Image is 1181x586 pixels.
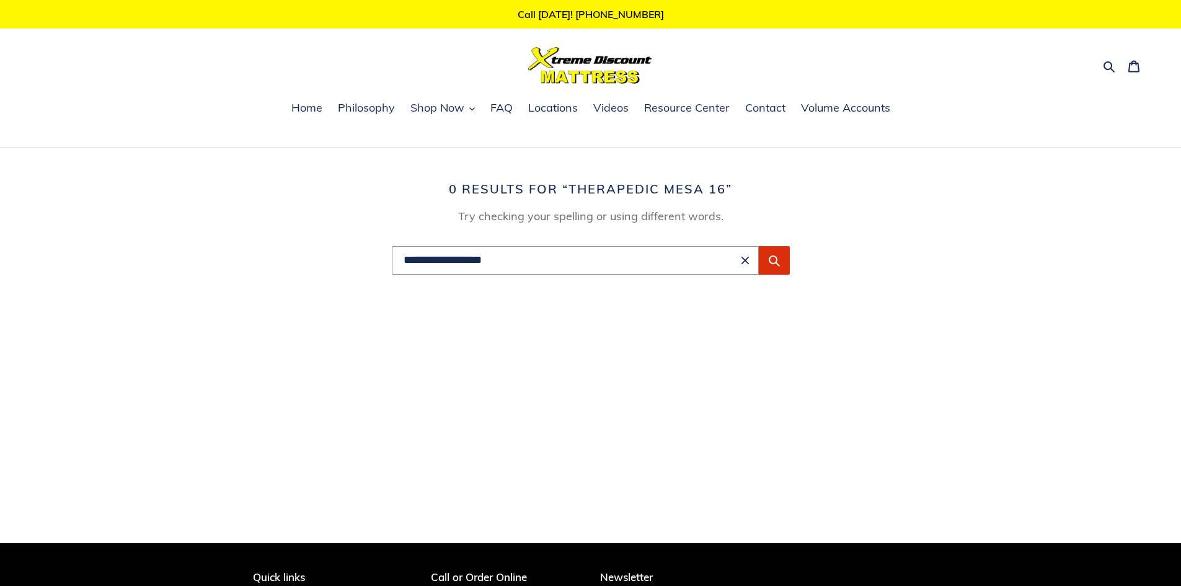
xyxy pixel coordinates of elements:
a: Volume Accounts [795,99,896,118]
a: Philosophy [332,99,401,118]
img: Xtreme Discount Mattress [528,47,652,84]
button: Shop Now [404,99,481,118]
span: Volume Accounts [801,100,890,115]
p: Try checking your spelling or using different words. [392,208,790,224]
a: Home [285,99,329,118]
span: Philosophy [338,100,395,115]
span: FAQ [490,100,513,115]
p: Newsletter [600,571,929,584]
span: Home [291,100,322,115]
a: Videos [587,99,635,118]
span: Shop Now [410,100,464,115]
span: Locations [528,100,578,115]
h1: 0 results for “therapedic mesa 16” [253,182,929,197]
p: Quick links [253,571,381,584]
p: Call or Order Online [431,571,582,584]
a: FAQ [484,99,519,118]
span: Videos [593,100,629,115]
span: Resource Center [644,100,730,115]
a: Contact [739,99,792,118]
button: Clear search term [738,253,753,268]
a: Resource Center [638,99,736,118]
a: Locations [522,99,584,118]
button: Submit [759,246,790,275]
input: Search [392,246,759,275]
span: Contact [745,100,785,115]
